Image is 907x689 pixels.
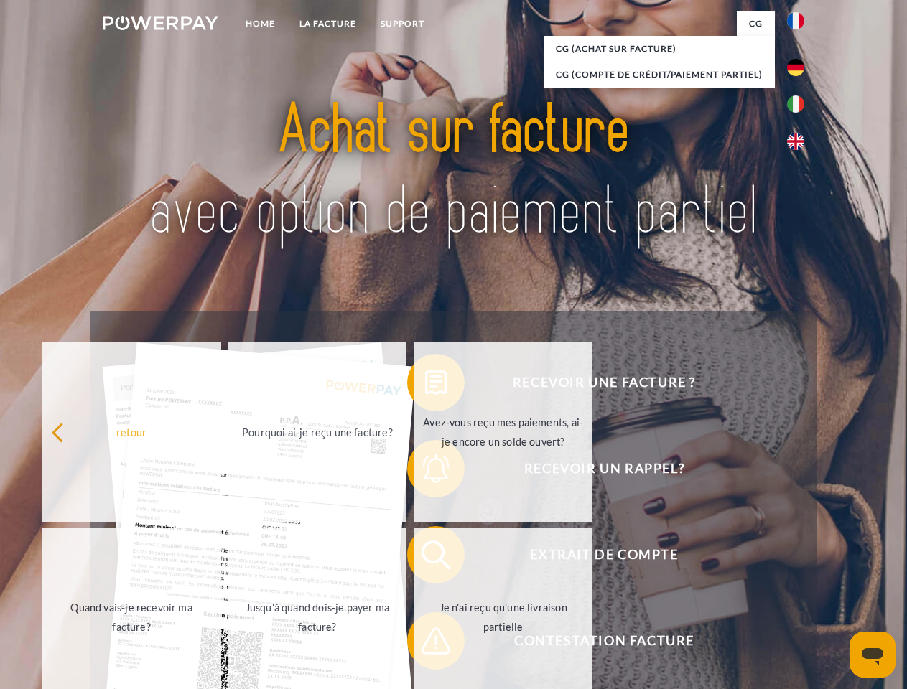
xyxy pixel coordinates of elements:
div: Pourquoi ai-je reçu une facture? [237,422,399,441]
img: title-powerpay_fr.svg [137,69,770,275]
a: Support [368,11,437,37]
div: Avez-vous reçu mes paiements, ai-je encore un solde ouvert? [422,413,584,451]
img: de [787,59,804,76]
a: Home [233,11,287,37]
div: Je n'ai reçu qu'une livraison partielle [422,598,584,637]
img: fr [787,12,804,29]
a: CG (Compte de crédit/paiement partiel) [544,62,775,88]
div: Jusqu'à quand dois-je payer ma facture? [237,598,399,637]
iframe: Bouton de lancement de la fenêtre de messagerie [850,632,896,678]
div: retour [51,422,213,441]
a: LA FACTURE [287,11,368,37]
a: CG [737,11,775,37]
div: Quand vais-je recevoir ma facture? [51,598,213,637]
img: logo-powerpay-white.svg [103,16,218,30]
img: en [787,133,804,150]
a: Avez-vous reçu mes paiements, ai-je encore un solde ouvert? [414,342,592,522]
img: it [787,95,804,113]
a: CG (achat sur facture) [544,36,775,62]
